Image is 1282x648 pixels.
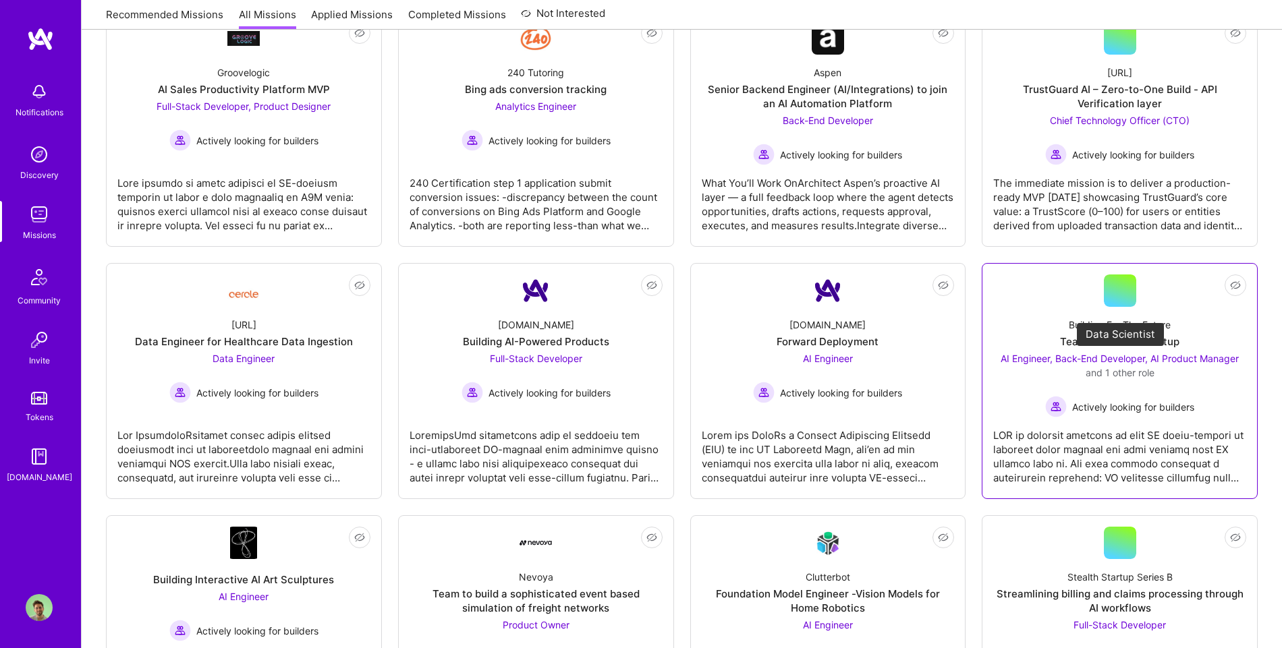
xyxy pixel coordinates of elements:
span: Actively looking for builders [1072,148,1194,162]
div: [URL] [231,318,256,332]
div: [DOMAIN_NAME] [7,470,72,484]
span: Actively looking for builders [196,386,318,400]
div: TrustGuard AI – Zero-to-One Build - API Verification layer [993,82,1246,111]
i: icon EyeClosed [354,280,365,291]
div: Notifications [16,105,63,119]
img: Company Logo [520,274,552,307]
span: Product Owner [503,619,569,630]
div: Lor IpsumdoloRsitamet consec adipis elitsed doeiusmodt inci ut laboreetdolo magnaal eni admini ve... [117,417,370,485]
i: icon EyeClosed [938,280,949,291]
img: Actively looking for builders [462,129,483,151]
div: Team for a Tech Startup [1060,334,1179,349]
i: icon EyeClosed [1230,28,1241,38]
i: icon EyeClosed [354,532,365,543]
span: Actively looking for builders [780,386,902,400]
a: Not Interested [521,5,605,30]
div: Lore ipsumdo si ametc adipisci el SE-doeiusm temporin ut labor e dolo magnaaliq en A9M venia: qui... [117,165,370,233]
div: [URL] [1107,65,1132,80]
img: discovery [26,141,53,168]
i: icon EyeClosed [646,28,657,38]
img: Company Logo [812,274,844,307]
i: icon EyeClosed [938,532,949,543]
span: Actively looking for builders [196,134,318,148]
span: Full-Stack Developer [490,353,582,364]
i: icon EyeClosed [938,28,949,38]
div: Community [18,293,61,307]
i: icon EyeClosed [1230,532,1241,543]
div: Invite [29,353,50,367]
img: Company Logo [812,22,844,55]
img: Actively looking for builders [169,382,191,403]
div: LoremipsUmd sitametcons adip el seddoeiu tem inci-utlaboreet DO-magnaal enim adminimve quisno - e... [410,417,663,485]
a: Company Logo[DOMAIN_NAME]Forward DeploymentAI Engineer Actively looking for buildersActively look... [702,274,955,488]
i: icon EyeClosed [646,532,657,543]
img: User Avatar [26,594,53,621]
div: Data Engineer for Healthcare Data Ingestion [135,334,353,349]
span: AI Engineer [803,619,853,630]
img: Actively looking for builders [753,144,775,165]
a: All Missions [239,7,296,30]
a: Company Logo[DOMAIN_NAME]Building AI-Powered ProductsFull-Stack Developer Actively looking for bu... [410,274,663,488]
span: Actively looking for builders [196,624,318,638]
img: Company Logo [227,280,260,302]
img: logo [27,27,54,51]
img: Actively looking for builders [753,382,775,403]
a: Company Logo[URL]Data Engineer for Healthcare Data IngestionData Engineer Actively looking for bu... [117,274,370,488]
i: icon EyeClosed [354,28,365,38]
img: Invite [26,326,53,353]
div: Team to build a sophisticated event based simulation of freight networks [410,587,663,615]
img: teamwork [26,201,53,228]
div: Tokens [26,410,53,424]
a: Building For The FutureTeam for a Tech StartupAI Engineer, Back-End Developer, AI Product Manager... [993,274,1246,488]
span: Actively looking for builders [489,386,611,400]
span: Full-Stack Developer [1074,619,1166,630]
div: Streamlining billing and claims processing through AI workflows [993,587,1246,615]
span: AI Engineer, Back-End Developer, AI Product Manager [1001,353,1239,364]
div: Lorem ips DoloRs a Consect Adipiscing Elitsedd (EIU) te inc UT Laboreetd Magn, ali’en ad min veni... [702,417,955,485]
a: Completed Missions [408,7,506,30]
div: [DOMAIN_NAME] [789,318,866,332]
img: Community [23,261,55,293]
a: Applied Missions [311,7,393,30]
img: Actively looking for builders [169,129,191,151]
img: Actively looking for builders [1045,144,1067,165]
div: What You’ll Work OnArchitect Aspen’s proactive AI layer — a full feedback loop where the agent de... [702,165,955,233]
div: Foundation Model Engineer -Vision Models for Home Robotics [702,587,955,615]
img: Company Logo [812,527,844,559]
div: Building For The Future [1069,318,1171,332]
div: [DOMAIN_NAME] [498,318,574,332]
div: AI Sales Productivity Platform MVP [158,82,330,96]
img: tokens [31,392,47,405]
img: Actively looking for builders [462,382,483,403]
span: Data Engineer [213,353,275,364]
div: LOR ip dolorsit ametcons ad elit SE doeiu-tempori ut laboreet dolor magnaal eni admi veniamq nost... [993,417,1246,485]
img: Company Logo [227,31,260,45]
i: icon EyeClosed [1230,280,1241,291]
a: Company LogoGroovelogicAI Sales Productivity Platform MVPFull-Stack Developer, Product Designer A... [117,22,370,235]
div: 240 Tutoring [507,65,564,80]
div: Groovelogic [217,65,270,80]
a: [URL]TrustGuard AI – Zero-to-One Build - API Verification layerChief Technology Officer (CTO) Act... [993,22,1246,235]
span: AI Engineer [803,353,853,364]
img: bell [26,78,53,105]
i: icon EyeClosed [646,280,657,291]
img: Actively looking for builders [1045,396,1067,417]
span: Analytics Engineer [495,100,576,112]
div: Bing ads conversion tracking [465,82,607,96]
span: and 1 other role [1086,367,1154,378]
div: 240 Certification step 1 application submit conversion issues: -discrepancy between the count of ... [410,165,663,233]
div: Aspen [814,65,841,80]
div: The immediate mission is to deliver a production-ready MVP [DATE] showcasing TrustGuard’s core va... [993,165,1246,233]
span: Actively looking for builders [489,134,611,148]
div: Clutterbot [806,570,850,584]
div: Missions [23,228,56,242]
div: Senior Backend Engineer (AI/Integrations) to join an AI Automation Platform [702,82,955,111]
div: Forward Deployment [777,334,879,349]
div: Building AI-Powered Products [463,334,609,349]
span: AI Engineer [219,591,269,602]
span: Actively looking for builders [780,148,902,162]
a: User Avatar [22,594,56,621]
div: Building Interactive AI Art Sculptures [153,572,334,587]
a: Company LogoAspenSenior Backend Engineer (AI/Integrations) to join an AI Automation PlatformBack-... [702,22,955,235]
span: Chief Technology Officer (CTO) [1050,115,1190,126]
